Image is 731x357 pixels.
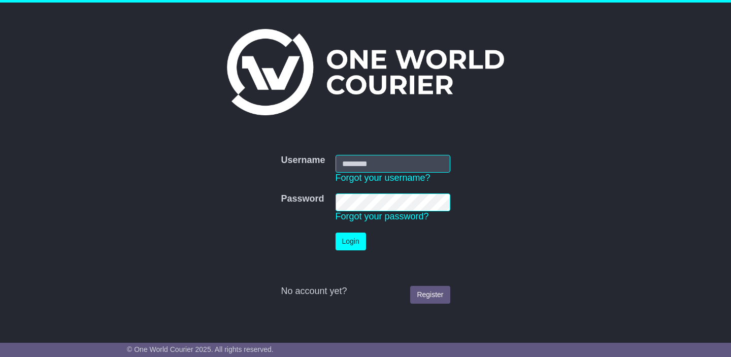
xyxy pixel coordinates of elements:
a: Register [410,286,450,304]
a: Forgot your username? [336,173,430,183]
label: Username [281,155,325,166]
img: One World [227,29,504,115]
button: Login [336,233,366,250]
label: Password [281,193,324,205]
a: Forgot your password? [336,211,429,221]
div: No account yet? [281,286,450,297]
span: © One World Courier 2025. All rights reserved. [127,345,274,353]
